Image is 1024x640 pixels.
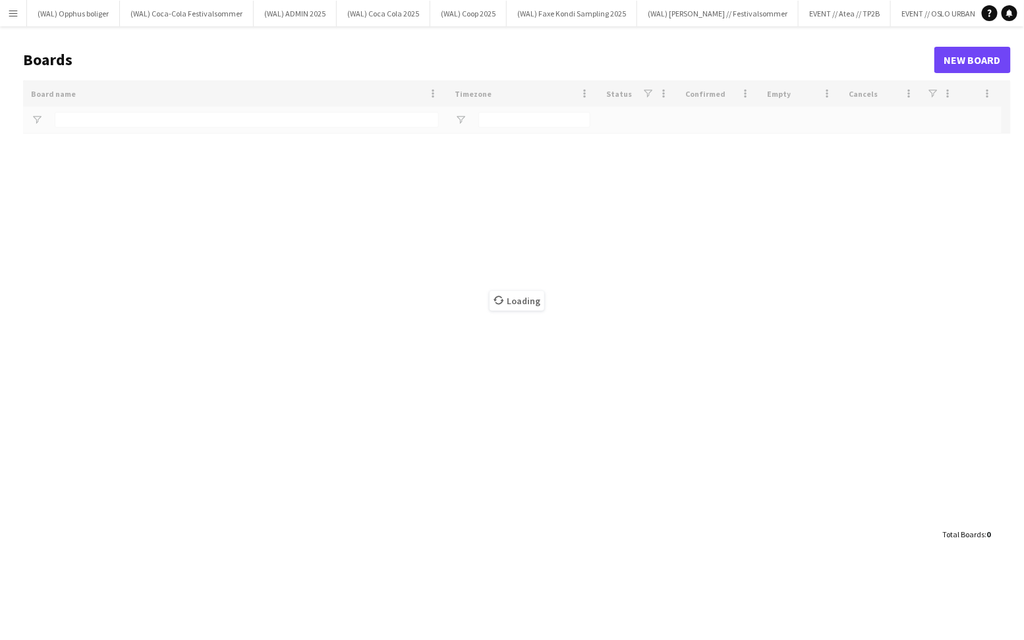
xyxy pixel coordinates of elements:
button: EVENT // OSLO URBAN WEEK 2025 [891,1,1024,26]
h1: Boards [23,50,934,70]
button: (WAL) Opphus boliger [27,1,120,26]
span: Total Boards [943,529,985,539]
button: (WAL) Faxe Kondi Sampling 2025 [507,1,637,26]
span: 0 [987,529,991,539]
button: EVENT // Atea // TP2B [799,1,891,26]
button: (WAL) Coca-Cola Festivalsommer [120,1,254,26]
div: : [943,521,991,547]
button: (WAL) ADMIN 2025 [254,1,337,26]
button: (WAL) Coop 2025 [430,1,507,26]
a: New Board [934,47,1011,73]
button: (WAL) Coca Cola 2025 [337,1,430,26]
span: Loading [490,291,544,311]
button: (WAL) [PERSON_NAME] // Festivalsommer [637,1,799,26]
